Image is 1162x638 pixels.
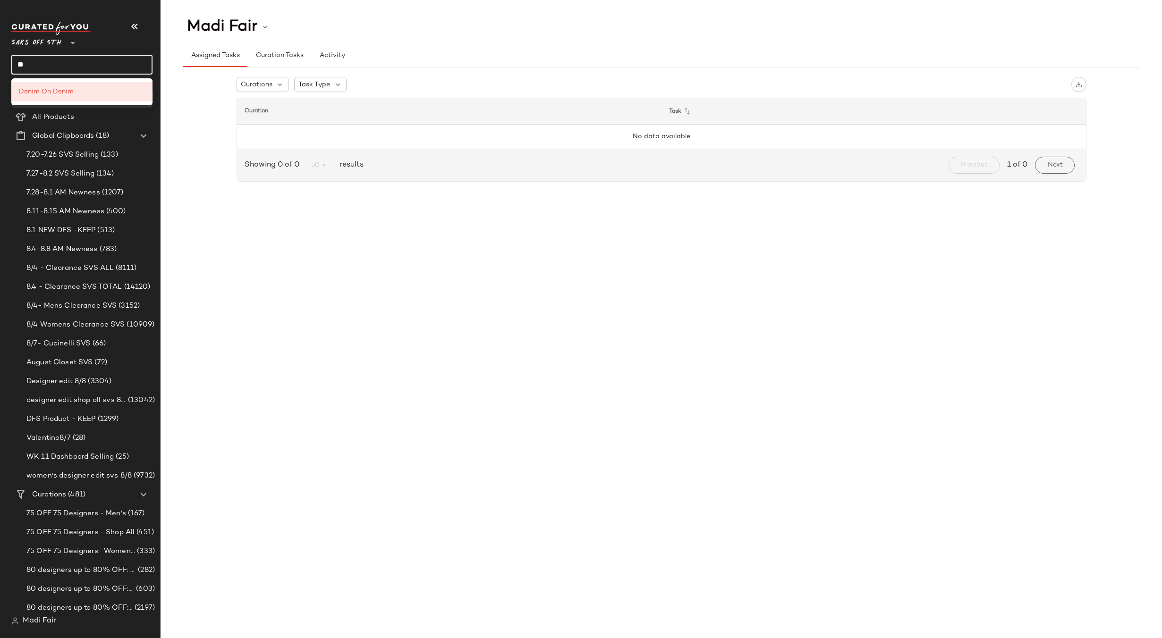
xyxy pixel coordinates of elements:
[298,80,330,90] span: Task Type
[23,615,56,627] span: Madi Fair
[114,452,129,462] span: (25)
[132,470,155,481] span: (9732)
[133,603,155,613] span: (2197)
[319,52,345,59] span: Activity
[135,546,155,557] span: (333)
[26,546,135,557] span: 75 OFF 75 Designers- Women's
[135,527,154,538] span: (451)
[26,150,99,160] span: 7.20-7.26 SVS Selling
[114,263,136,274] span: (8111)
[32,112,74,123] span: All Products
[26,282,122,293] span: 8.4 - Clearance SVS TOTAL
[26,603,133,613] span: 80 designers up to 80% OFF: Women's
[100,187,124,198] span: (1207)
[99,150,118,160] span: (133)
[187,18,257,36] span: Madi Fair
[237,98,662,125] th: Curation
[1007,159,1027,171] span: 1 of 0
[86,376,111,387] span: (3304)
[26,319,125,330] span: 8/4 Womens Clearance SVS
[11,32,61,49] span: Saks OFF 5TH
[104,206,126,217] span: (400)
[117,301,140,311] span: (3152)
[26,527,135,538] span: 75 OFF 75 Designers - Shop All
[26,168,94,179] span: 7.27-8.2 SVS Selling
[32,489,66,500] span: Curations
[1076,81,1082,88] img: svg%3e
[71,433,86,444] span: (28)
[245,159,303,171] span: Showing 0 of 0
[26,187,100,198] span: 7.28-8.1 AM Newness
[26,414,96,425] span: DFS Product - KEEP
[1047,161,1062,169] span: Next
[96,414,119,425] span: (1299)
[136,565,155,576] span: (282)
[191,52,240,59] span: Assigned Tasks
[91,338,106,349] span: (66)
[32,131,94,142] span: Global Clipboards
[19,87,74,97] span: Denim On Denim
[26,470,132,481] span: women's designer edit svs 8/8
[11,617,19,625] img: svg%3e
[662,98,1086,125] th: Task
[26,225,95,236] span: 8.1 NEW DFS -KEEP
[26,508,126,519] span: 75 OFF 75 Designers - Men's
[26,301,117,311] span: 8/4- Mens Clearance SVS
[94,168,114,179] span: (134)
[93,357,107,368] span: (72)
[26,584,134,595] span: 80 designers up to 80% OFF: Men's
[26,263,114,274] span: 8/4 - Clearance SVS ALL
[26,376,86,387] span: Designer edit 8/8
[26,565,136,576] span: 80 designers up to 80% OFF: All
[134,584,155,595] span: (603)
[126,508,145,519] span: (167)
[126,395,155,406] span: (13042)
[255,52,303,59] span: Curation Tasks
[26,244,98,255] span: 8.4-8.8 AM Newness
[237,125,1086,149] td: No data available
[11,22,92,35] img: cfy_white_logo.C9jOOHJF.svg
[98,244,117,255] span: (783)
[94,131,109,142] span: (18)
[26,206,104,217] span: 8.11-8.15 AM Newness
[336,159,364,171] span: results
[125,319,154,330] span: (10909)
[26,433,71,444] span: Valentino8/7
[1035,157,1074,174] button: Next
[26,357,93,368] span: August Closet SVS
[26,395,126,406] span: designer edit shop all svs 8/8
[26,452,114,462] span: WK 11 Dashboard Selling
[26,338,91,349] span: 8/7- Cucinelli SVS
[241,80,272,90] span: Curations
[122,282,151,293] span: (14120)
[95,225,115,236] span: (513)
[66,489,85,500] span: (481)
